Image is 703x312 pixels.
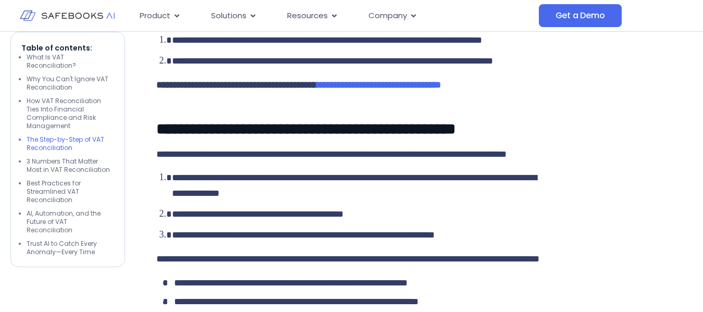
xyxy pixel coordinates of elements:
li: 3 Numbers That Matter Most in VAT Reconciliation [27,157,114,174]
nav: Menu [131,6,538,26]
li: The Step-by-Step of VAT Reconciliation [27,135,114,152]
span: Company [368,10,407,22]
li: How VAT Reconciliation Ties Into Financial Compliance and Risk Management [27,97,114,130]
div: Menu Toggle [131,6,538,26]
span: Resources [287,10,328,22]
span: Solutions [211,10,246,22]
li: Why You Can't Ignore VAT Reconciliation [27,75,114,92]
a: Get a Demo [539,4,622,27]
li: AI, Automation, and the Future of VAT Reconciliation [27,209,114,234]
li: Best Practices for Streamlined VAT Reconciliation [27,179,114,204]
p: Table of contents: [21,43,114,53]
span: Product [140,10,170,22]
li: Trust AI to Catch Every Anomaly—Every Time [27,240,114,256]
li: What Is VAT Reconciliation? [27,53,114,70]
span: Get a Demo [556,10,605,21]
